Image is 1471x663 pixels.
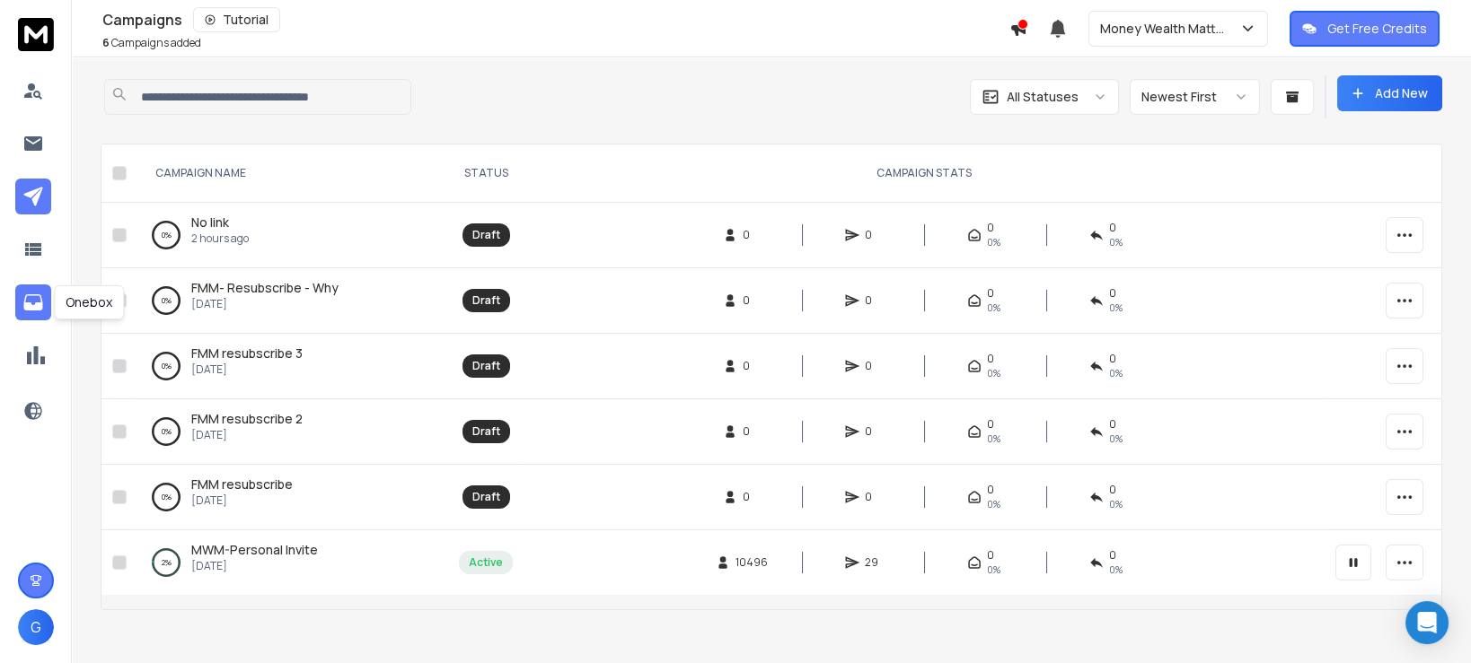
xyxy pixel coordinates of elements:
[743,424,761,439] span: 0
[987,366,1000,380] span: 0%
[191,214,229,231] a: No link
[469,555,503,570] div: Active
[987,221,994,235] span: 0
[865,359,883,373] span: 0
[1109,301,1123,315] span: 0%
[1109,417,1116,432] span: 0
[1290,11,1440,47] button: Get Free Credits
[448,144,524,203] th: STATUS
[134,144,448,203] th: CAMPAIGN NAME
[134,203,448,268] td: 0%No link2 hours ago
[987,563,1000,577] span: 0%
[987,286,994,301] span: 0
[191,279,339,297] a: FMM- Resubscribe - Why
[987,497,1000,511] span: 0%
[1327,20,1427,38] p: Get Free Credits
[162,292,172,310] p: 0 %
[162,554,172,571] p: 2 %
[191,279,339,296] span: FMM- Resubscribe - Why
[162,357,172,375] p: 0 %
[191,410,303,427] span: FMM resubscribe 2
[162,488,172,506] p: 0 %
[191,345,303,362] a: FMM resubscribe 3
[1109,235,1123,249] span: 0%
[743,490,761,504] span: 0
[54,285,124,319] div: Onebox
[1109,497,1123,511] span: 0%
[1109,286,1116,301] span: 0
[1337,75,1442,111] button: Add New
[134,465,448,530] td: 0%FMM resubscribe[DATE]
[134,268,448,334] td: 0%FMM- Resubscribe - Why[DATE]
[134,399,448,465] td: 0%FMM resubscribe 2[DATE]
[162,423,172,441] p: 0 %
[1405,601,1449,644] div: Open Intercom Messenger
[1109,548,1116,563] span: 0
[987,417,994,432] span: 0
[102,35,110,50] span: 6
[1109,432,1123,446] span: 0%
[191,475,293,493] span: FMM resubscribe
[865,228,883,242] span: 0
[472,293,500,308] div: Draft
[193,7,280,32] button: Tutorial
[162,226,172,244] p: 0 %
[191,428,303,442] p: [DATE]
[191,493,293,508] p: [DATE]
[18,609,54,645] button: G
[1130,79,1260,115] button: Newest First
[524,144,1325,203] th: CAMPAIGN STATS
[191,345,303,362] span: FMM resubscribe 3
[472,424,500,439] div: Draft
[1109,366,1123,380] span: 0%
[743,293,761,308] span: 0
[1109,483,1116,497] span: 0
[191,541,318,558] span: MWM-Personal Invite
[1109,563,1123,577] span: 0 %
[987,235,1000,249] span: 0%
[472,359,500,373] div: Draft
[1007,88,1079,106] p: All Statuses
[472,490,500,504] div: Draft
[1109,221,1116,235] span: 0
[191,362,303,377] p: [DATE]
[743,228,761,242] span: 0
[191,475,293,493] a: FMM resubscribe
[1109,352,1116,366] span: 0
[134,334,448,399] td: 0%FMM resubscribe 3[DATE]
[191,410,303,428] a: FMM resubscribe 2
[865,490,883,504] span: 0
[191,541,318,559] a: MWM-Personal Invite
[865,424,883,439] span: 0
[865,555,883,570] span: 29
[472,228,500,242] div: Draft
[987,432,1000,446] span: 0%
[743,359,761,373] span: 0
[102,7,1009,32] div: Campaigns
[987,352,994,366] span: 0
[987,483,994,497] span: 0
[191,297,339,311] p: [DATE]
[865,293,883,308] span: 0
[102,36,201,50] p: Campaigns added
[191,214,229,231] span: No link
[191,231,249,246] p: 2 hours ago
[191,559,318,573] p: [DATE]
[134,530,448,596] td: 2%MWM-Personal Invite[DATE]
[987,548,994,563] span: 0
[987,301,1000,315] span: 0%
[735,555,768,570] span: 10496
[1100,20,1239,38] p: Money Wealth Matters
